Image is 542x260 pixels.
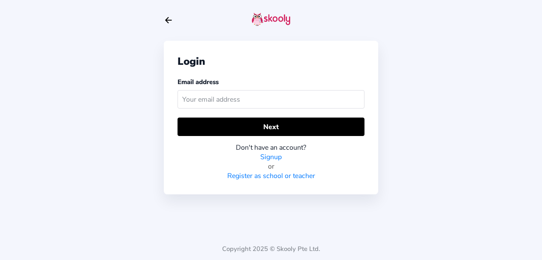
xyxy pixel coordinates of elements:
[227,171,315,181] a: Register as school or teacher
[178,143,364,152] div: Don't have an account?
[252,12,290,26] img: skooly-logo.png
[178,162,364,171] div: or
[178,90,364,109] input: Your email address
[260,152,282,162] a: Signup
[178,118,364,136] button: Next
[178,54,364,68] div: Login
[164,15,173,25] button: arrow back outline
[178,78,219,86] label: Email address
